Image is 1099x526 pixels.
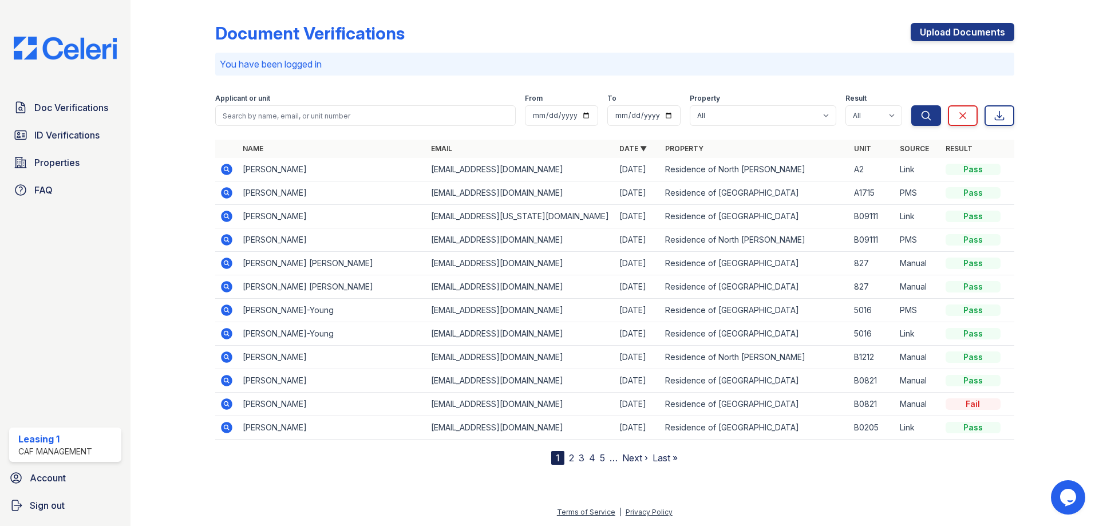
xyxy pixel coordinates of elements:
input: Search by name, email, or unit number [215,105,516,126]
a: Doc Verifications [9,96,121,119]
td: [PERSON_NAME] [238,181,426,205]
td: Manual [895,252,941,275]
td: A2 [849,158,895,181]
div: Fail [946,398,1001,410]
td: Residence of [GEOGRAPHIC_DATA] [661,181,849,205]
td: Residence of [GEOGRAPHIC_DATA] [661,416,849,440]
td: B0821 [849,369,895,393]
td: [PERSON_NAME] [238,205,426,228]
label: Property [690,94,720,103]
span: Doc Verifications [34,101,108,114]
div: CAF Management [18,446,92,457]
td: 827 [849,275,895,299]
td: [EMAIL_ADDRESS][DOMAIN_NAME] [426,275,615,299]
div: Leasing 1 [18,432,92,446]
td: Link [895,416,941,440]
td: [EMAIL_ADDRESS][DOMAIN_NAME] [426,228,615,252]
td: [PERSON_NAME] [PERSON_NAME] [238,252,426,275]
div: Pass [946,375,1001,386]
label: To [607,94,616,103]
td: [DATE] [615,228,661,252]
td: [PERSON_NAME] [238,416,426,440]
td: [EMAIL_ADDRESS][DOMAIN_NAME] [426,416,615,440]
a: Next › [622,452,648,464]
a: Source [900,144,929,153]
div: Pass [946,281,1001,292]
td: B09111 [849,228,895,252]
td: [DATE] [615,158,661,181]
div: Pass [946,164,1001,175]
td: Manual [895,275,941,299]
td: Manual [895,369,941,393]
td: [EMAIL_ADDRESS][DOMAIN_NAME] [426,252,615,275]
td: [EMAIL_ADDRESS][DOMAIN_NAME] [426,346,615,369]
a: 3 [579,452,584,464]
td: [PERSON_NAME] [238,369,426,393]
a: 5 [600,452,605,464]
td: PMS [895,228,941,252]
a: Date ▼ [619,144,647,153]
div: Pass [946,328,1001,339]
a: Sign out [5,494,126,517]
td: [DATE] [615,322,661,346]
td: Residence of [GEOGRAPHIC_DATA] [661,275,849,299]
div: Pass [946,211,1001,222]
div: Pass [946,422,1001,433]
td: Residence of North [PERSON_NAME] [661,346,849,369]
td: B1212 [849,346,895,369]
td: [DATE] [615,416,661,440]
a: FAQ [9,179,121,201]
td: A1715 [849,181,895,205]
a: Last » [653,452,678,464]
span: Properties [34,156,80,169]
div: 1 [551,451,564,465]
span: ID Verifications [34,128,100,142]
td: Manual [895,346,941,369]
label: Applicant or unit [215,94,270,103]
td: 5016 [849,299,895,322]
div: Pass [946,234,1001,246]
span: FAQ [34,183,53,197]
a: 4 [589,452,595,464]
td: Residence of [GEOGRAPHIC_DATA] [661,322,849,346]
td: PMS [895,181,941,205]
a: Property [665,144,703,153]
span: … [610,451,618,465]
td: [PERSON_NAME] [238,228,426,252]
td: Residence of [GEOGRAPHIC_DATA] [661,369,849,393]
td: Residence of [GEOGRAPHIC_DATA] [661,299,849,322]
td: [DATE] [615,252,661,275]
td: Residence of [GEOGRAPHIC_DATA] [661,393,849,416]
td: [EMAIL_ADDRESS][DOMAIN_NAME] [426,393,615,416]
div: Pass [946,258,1001,269]
td: [EMAIL_ADDRESS][DOMAIN_NAME] [426,369,615,393]
a: Privacy Policy [626,508,673,516]
span: Account [30,471,66,485]
td: Residence of North [PERSON_NAME] [661,158,849,181]
td: [DATE] [615,205,661,228]
td: [EMAIL_ADDRESS][DOMAIN_NAME] [426,158,615,181]
td: B0205 [849,416,895,440]
td: [DATE] [615,393,661,416]
td: B09111 [849,205,895,228]
a: Name [243,144,263,153]
label: From [525,94,543,103]
div: | [619,508,622,516]
td: B0821 [849,393,895,416]
a: Terms of Service [557,508,615,516]
td: Link [895,158,941,181]
td: [EMAIL_ADDRESS][DOMAIN_NAME] [426,322,615,346]
td: [PERSON_NAME]-Young [238,322,426,346]
td: [DATE] [615,181,661,205]
a: Account [5,466,126,489]
iframe: chat widget [1051,480,1088,515]
div: Pass [946,351,1001,363]
td: Residence of [GEOGRAPHIC_DATA] [661,205,849,228]
td: [DATE] [615,299,661,322]
td: 5016 [849,322,895,346]
a: Properties [9,151,121,174]
div: Document Verifications [215,23,405,43]
td: Residence of [GEOGRAPHIC_DATA] [661,252,849,275]
td: [EMAIL_ADDRESS][DOMAIN_NAME] [426,181,615,205]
